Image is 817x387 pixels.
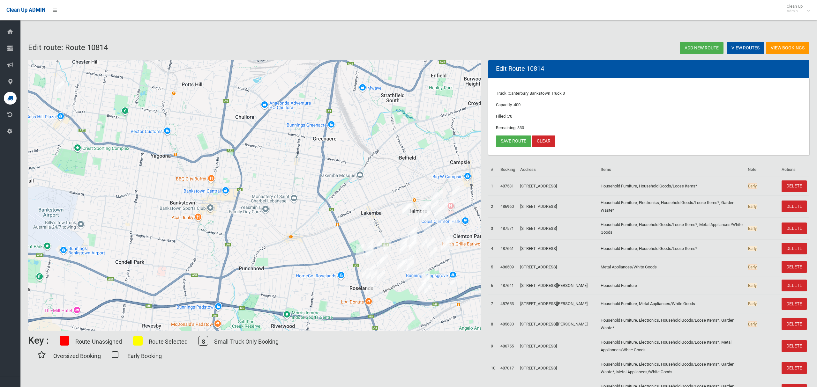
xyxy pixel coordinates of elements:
[447,274,460,290] div: 9 Richland Street, KINGSGROVE NSW 2208
[598,239,745,258] td: Household Furniture, Household Goods/Loose Items*
[498,295,518,313] td: 487653
[782,261,807,273] a: DELETE
[446,214,459,230] div: 36 Chelmsford Avenue, BELMORE NSW 2192
[748,321,757,327] span: Early
[419,274,432,289] div: 54 Glamis Street, KINGSGROVE NSW 2208
[496,135,531,147] a: Save route
[514,102,521,107] span: 400
[782,180,807,192] a: DELETE
[748,246,757,251] span: Early
[397,238,410,254] div: 39 Myers Street, ROSELANDS NSW 2196
[413,209,426,225] div: 8 Chalmers Street, BELMORE NSW 2192
[518,163,598,177] th: Address
[421,221,434,237] div: 10 Victory Street, BELMORE NSW 2192
[498,335,518,357] td: 486755
[421,199,434,215] div: 14 Drummond Street, BELMORE NSW 2192
[782,223,807,234] a: DELETE
[517,125,524,130] span: 330
[406,235,419,251] div: 9 Myers Street, ROSELANDS NSW 2196
[496,90,802,97] p: Truck :
[375,235,387,251] div: 9B Dreadnought Street, ROSELANDS NSW 2196
[54,79,66,95] div: 44 Kawana Street, BASS HILL NSW 2197
[509,91,565,96] span: Canterbury Bankstown Truck 3
[419,273,431,288] div: 50 Glamis Street, KINGSGROVE NSW 2208
[782,243,807,255] a: DELETE
[782,362,807,374] a: DELETE
[214,336,279,347] p: Small Truck Only Booking
[748,226,757,231] span: Early
[354,242,366,258] div: 5-7 Stoddart Street, ROSELANDS NSW 2196
[378,251,390,267] div: 11 Bennett Avenue, ROSELANDS NSW 2196
[407,230,420,246] div: 43-45 Chapel Street, ROSELANDS NSW 2196
[53,351,101,361] p: Oversized Booking
[598,195,745,217] td: Household Furniture, Electronics, Household Goods/Loose Items*, Garden Waste*
[363,242,376,258] div: 31 Canarys Road, ROSELANDS NSW 2196
[400,201,412,217] div: 1/93 Leylands Parade, BELMORE NSW 2192
[416,280,429,296] div: 70 Rosebank Avenue, KINGSGROVE NSW 2208
[598,163,745,177] th: Items
[748,183,757,189] span: Early
[498,258,518,276] td: 486509
[428,189,441,205] div: 23 Edison Street, BELMORE NSW 2192
[488,177,498,195] td: 1
[748,301,757,306] span: Early
[598,177,745,195] td: Household Furniture, Household Goods/Loose Items*
[488,335,498,357] td: 9
[438,199,450,215] div: 7 Plimsoll Street, BELMORE NSW 2192
[381,239,394,255] div: 27A Remly Street, ROSELANDS NSW 2196
[406,237,419,253] div: 12A Myers Street, ROSELANDS NSW 2196
[421,282,434,298] div: 102 Armitree Street, KINGSGROVE NSW 2208
[402,200,415,216] div: 1/79 Leylands Parade, BELMORE NSW 2192
[420,208,432,224] div: 4/525 Burwood Road, BELMORE NSW 2192
[394,258,407,274] div: 60 Rogers Street, ROSELANDS NSW 2196
[496,101,802,109] p: Capacity :
[442,237,454,253] div: 12 Archibald Street, BELMORE NSW 2192
[400,201,413,217] div: 89 Leylands Parade, BELMORE NSW 2192
[444,197,456,213] div: 47 Tudor Street, BELMORE NSW 2192
[6,7,45,13] span: Clean Up ADMIN
[488,62,552,75] header: Edit Route 10814
[508,114,512,119] span: 70
[598,276,745,295] td: Household Furniture
[498,195,518,217] td: 486960
[518,276,598,295] td: [STREET_ADDRESS][PERSON_NAME]
[518,177,598,195] td: [STREET_ADDRESS]
[518,295,598,313] td: [STREET_ADDRESS][PERSON_NAME]
[75,336,122,347] p: Route Unassigned
[518,313,598,335] td: [STREET_ADDRESS][PERSON_NAME]
[488,258,498,276] td: 5
[598,258,745,276] td: Metal Appliances/White Goods
[782,201,807,212] a: DELETE
[748,283,757,288] span: Early
[488,195,498,217] td: 2
[374,254,387,270] div: 59 Ludgate Street, ROSELANDS NSW 2196
[28,43,415,52] h2: Edit route: Route 10814
[496,124,802,132] p: Remaining :
[28,335,49,346] h6: Key :
[366,261,379,277] div: 57 Albion Street, ROSELANDS NSW 2196
[431,205,444,221] div: 45 Sharp Street, BELMORE NSW 2192
[766,42,809,54] a: View Bookings
[407,225,420,241] div: 12 Chapel Street, BELMORE NSW 2192
[419,235,432,251] div: 16 Norma Avenue, BELMORE NSW 2192
[518,357,598,379] td: [STREET_ADDRESS]
[363,245,376,261] div: 32 Canarys Road, ROSELANDS NSW 2196
[375,268,387,284] div: 100 Ludgate Street, ROSELANDS NSW 2196
[680,42,723,54] a: Add new route
[598,295,745,313] td: Household Furniture, Metal Appliances/White Goods
[498,313,518,335] td: 485683
[783,4,809,13] span: Clean Up
[368,267,381,283] div: 86 Stoddart Street, ROSELANDS NSW 2196
[418,199,431,215] div: 13-15 Drummond Street, BELMORE NSW 2192
[438,237,451,253] div: 24 Archibald Street, BELMORE NSW 2192
[782,280,807,291] a: DELETE
[518,239,598,258] td: [STREET_ADDRESS]
[498,276,518,295] td: 487641
[427,245,440,260] div: 38 Forsyth Street, KINGSGROVE NSW 2208
[149,336,188,347] p: Route Selected
[397,241,410,257] div: 44 Myers Street, ROSELANDS NSW 2196
[488,313,498,335] td: 8
[598,313,745,335] td: Household Furniture, Electronics, Household Goods/Loose Items*, Garden Waste*
[127,351,162,361] p: Early Booking
[779,163,809,177] th: Actions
